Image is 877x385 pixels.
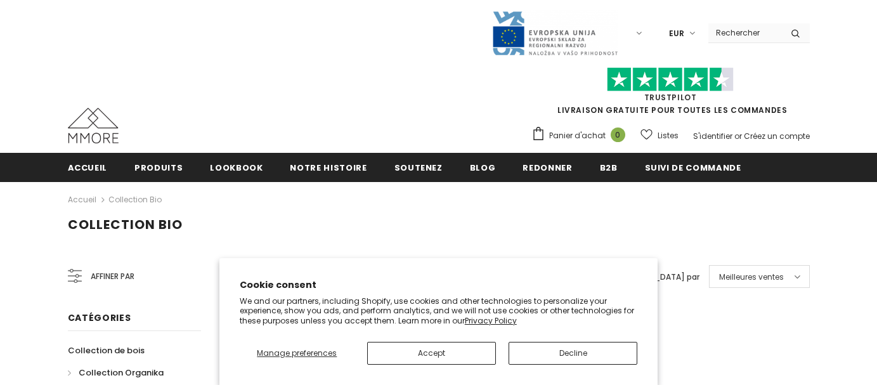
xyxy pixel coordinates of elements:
span: 0 [611,127,625,142]
a: S'identifier [693,131,732,141]
a: soutenez [394,153,443,181]
a: Panier d'achat 0 [531,126,632,145]
a: Blog [470,153,496,181]
span: Accueil [68,162,108,174]
span: Collection Organika [79,367,164,379]
a: Produits [134,153,183,181]
span: Catégories [68,311,131,324]
span: B2B [600,162,618,174]
button: Accept [367,342,496,365]
button: Manage preferences [240,342,354,365]
img: Faites confiance aux étoiles pilotes [607,67,734,92]
span: Produits [134,162,183,174]
span: Redonner [523,162,572,174]
img: Cas MMORE [68,108,119,143]
a: Redonner [523,153,572,181]
a: Accueil [68,153,108,181]
a: Accueil [68,192,96,207]
span: Manage preferences [257,348,337,358]
span: Notre histoire [290,162,367,174]
a: Collection Bio [108,194,162,205]
p: We and our partners, including Shopify, use cookies and other technologies to personalize your ex... [240,296,638,326]
a: Suivi de commande [645,153,741,181]
input: Search Site [708,23,781,42]
span: EUR [669,27,684,40]
a: TrustPilot [644,92,697,103]
h2: Cookie consent [240,278,638,292]
span: soutenez [394,162,443,174]
a: Collection de bois [68,339,145,362]
span: or [734,131,742,141]
span: Listes [658,129,679,142]
label: [GEOGRAPHIC_DATA] par [600,271,699,284]
a: Notre histoire [290,153,367,181]
button: Decline [509,342,637,365]
a: Javni Razpis [491,27,618,38]
span: Collection de bois [68,344,145,356]
a: Listes [640,124,679,147]
span: Panier d'achat [549,129,606,142]
a: Collection Organika [68,362,164,384]
span: Affiner par [91,270,134,284]
a: B2B [600,153,618,181]
img: Javni Razpis [491,10,618,56]
span: LIVRAISON GRATUITE POUR TOUTES LES COMMANDES [531,73,810,115]
a: Créez un compte [744,131,810,141]
span: Suivi de commande [645,162,741,174]
a: Privacy Policy [465,315,517,326]
span: Collection Bio [68,216,183,233]
a: Lookbook [210,153,263,181]
span: Blog [470,162,496,174]
span: Meilleures ventes [719,271,784,284]
span: Lookbook [210,162,263,174]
